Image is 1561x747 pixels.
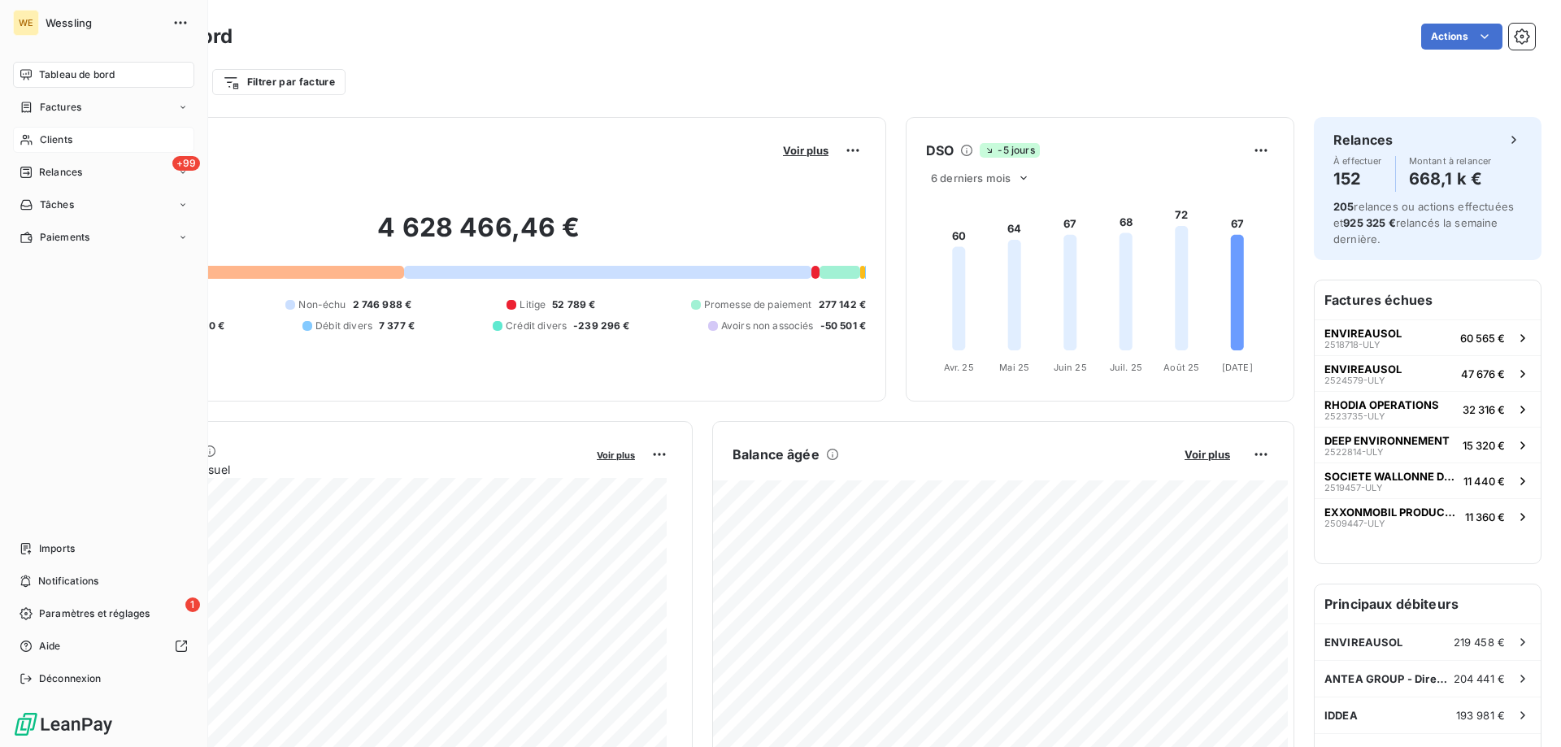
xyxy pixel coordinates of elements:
span: 2523735-ULY [1324,411,1385,421]
span: Voir plus [597,450,635,461]
span: EXXONMOBIL PRODUCT SOLUTIONS CO - G [1324,506,1459,519]
button: Actions [1421,24,1502,50]
h4: 152 [1333,166,1382,192]
span: 219 458 € [1454,636,1505,649]
iframe: Intercom live chat [1506,692,1545,731]
span: 2522814-ULY [1324,447,1383,457]
span: Avoirs non associés [721,319,814,333]
span: 2519457-ULY [1324,483,1382,493]
h6: Balance âgée [733,445,820,464]
span: 15 320 € [1463,439,1505,452]
tspan: Août 25 [1163,362,1199,373]
span: Wessling [46,16,163,29]
span: Paiements [40,230,89,245]
span: Montant à relancer [1409,156,1492,166]
h6: Principaux débiteurs [1315,584,1541,623]
span: Imports [39,541,75,556]
tspan: Juil. 25 [1110,362,1142,373]
button: SOCIETE WALLONNE DES EAUX SCRL - SW2519457-ULY11 440 € [1315,463,1541,498]
span: 32 316 € [1463,403,1505,416]
h6: DSO [926,141,954,160]
button: Voir plus [1180,447,1235,462]
span: 6 derniers mois [931,172,1011,185]
span: Crédit divers [506,319,567,333]
span: Relances [39,165,82,180]
span: Paramètres et réglages [39,606,150,621]
span: 47 676 € [1461,367,1505,380]
span: À effectuer [1333,156,1382,166]
div: WE [13,10,39,36]
span: 193 981 € [1456,709,1505,722]
button: EXXONMOBIL PRODUCT SOLUTIONS CO - G2509447-ULY11 360 € [1315,498,1541,534]
span: -5 jours [980,143,1039,158]
button: Voir plus [778,143,833,158]
h6: Relances [1333,130,1393,150]
tspan: Mai 25 [999,362,1029,373]
button: RHODIA OPERATIONS2523735-ULY32 316 € [1315,391,1541,427]
span: 11 440 € [1463,475,1505,488]
span: 60 565 € [1460,332,1505,345]
span: Voir plus [1185,448,1230,461]
span: ENVIREAUSOL [1324,363,1402,376]
span: relances ou actions effectuées et relancés la semaine dernière. [1333,200,1514,245]
span: -239 296 € [573,319,630,333]
span: -50 501 € [820,319,866,333]
h6: Factures échues [1315,280,1541,319]
span: 52 789 € [552,297,595,312]
span: 7 377 € [379,319,415,333]
span: ANTEA GROUP - Direction administrat [1324,672,1454,685]
span: Tâches [40,198,74,212]
button: DEEP ENVIRONNEMENT2522814-ULY15 320 € [1315,427,1541,463]
span: DEEP ENVIRONNEMENT [1324,434,1450,447]
span: IDDEA [1324,709,1358,722]
tspan: Juin 25 [1054,362,1087,373]
tspan: Avr. 25 [944,362,974,373]
button: Voir plus [592,447,640,462]
tspan: [DATE] [1222,362,1253,373]
span: RHODIA OPERATIONS [1324,398,1439,411]
span: +99 [172,156,200,171]
span: Litige [520,297,546,312]
span: ENVIREAUSOL [1324,327,1402,340]
span: Voir plus [783,144,828,157]
button: ENVIREAUSOL2518718-ULY60 565 € [1315,319,1541,355]
span: Déconnexion [39,671,102,686]
span: 277 142 € [819,297,866,312]
h2: 4 628 466,46 € [92,211,866,260]
span: Notifications [38,574,98,588]
span: ENVIREAUSOL [1324,636,1403,649]
span: Aide [39,639,61,654]
span: Factures [40,100,81,115]
h4: 668,1 k € [1409,166,1492,192]
img: Logo LeanPay [13,711,114,737]
button: Filtrer par facture [212,69,346,95]
span: SOCIETE WALLONNE DES EAUX SCRL - SW [1324,470,1457,483]
span: 2524579-ULY [1324,376,1385,385]
span: 925 325 € [1343,216,1395,229]
span: 2509447-ULY [1324,519,1385,528]
span: Débit divers [315,319,372,333]
button: ENVIREAUSOL2524579-ULY47 676 € [1315,355,1541,391]
span: 2518718-ULY [1324,340,1380,350]
span: Tableau de bord [39,67,115,82]
span: 204 441 € [1454,672,1505,685]
span: Clients [40,132,72,147]
span: Promesse de paiement [704,297,812,312]
span: Chiffre d'affaires mensuel [92,461,585,478]
span: Non-échu [298,297,346,312]
span: 2 746 988 € [353,297,412,312]
span: 205 [1333,200,1354,213]
span: 1 [185,597,200,612]
span: 11 360 € [1465,510,1505,523]
a: Aide [13,633,194,659]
